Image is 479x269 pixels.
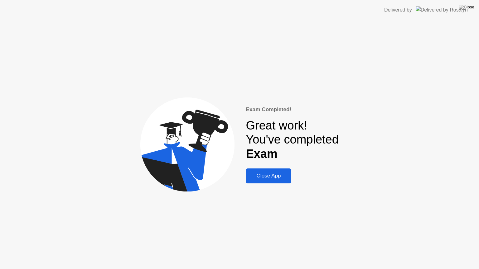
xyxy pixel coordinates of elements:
[246,147,277,160] b: Exam
[459,5,474,10] img: Close
[248,173,289,179] div: Close App
[384,6,412,14] div: Delivered by
[246,119,338,161] div: Great work! You've completed
[246,106,338,114] div: Exam Completed!
[416,6,468,13] img: Delivered by Rosalyn
[246,168,291,183] button: Close App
